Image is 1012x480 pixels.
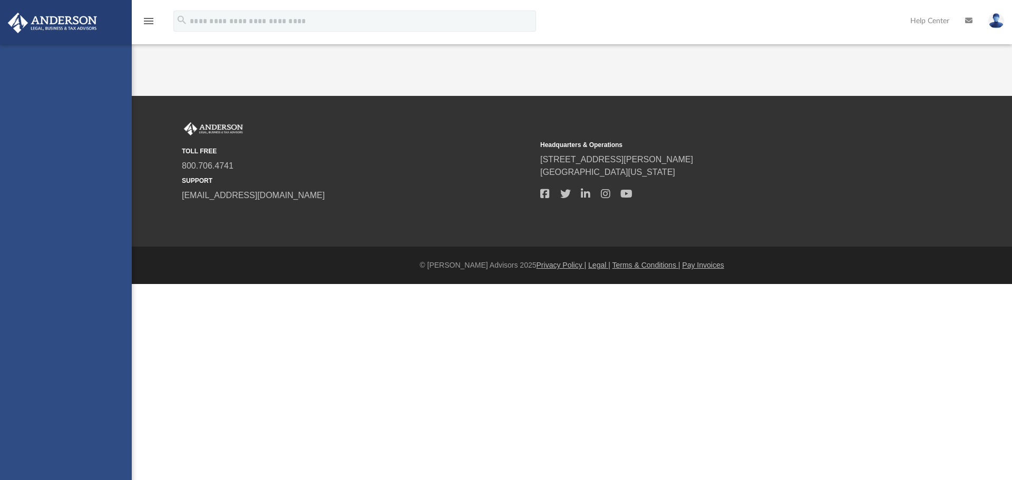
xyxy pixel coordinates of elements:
img: Anderson Advisors Platinum Portal [182,122,245,136]
a: menu [142,20,155,27]
a: Privacy Policy | [537,261,587,269]
i: search [176,14,188,26]
a: Legal | [588,261,610,269]
a: [GEOGRAPHIC_DATA][US_STATE] [540,168,675,177]
img: User Pic [988,13,1004,28]
a: Pay Invoices [682,261,724,269]
small: TOLL FREE [182,146,533,156]
a: Terms & Conditions | [612,261,680,269]
small: Headquarters & Operations [540,140,891,150]
a: 800.706.4741 [182,161,233,170]
small: SUPPORT [182,176,533,185]
i: menu [142,15,155,27]
div: © [PERSON_NAME] Advisors 2025 [132,260,1012,271]
a: [EMAIL_ADDRESS][DOMAIN_NAME] [182,191,325,200]
img: Anderson Advisors Platinum Portal [5,13,100,33]
a: [STREET_ADDRESS][PERSON_NAME] [540,155,693,164]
